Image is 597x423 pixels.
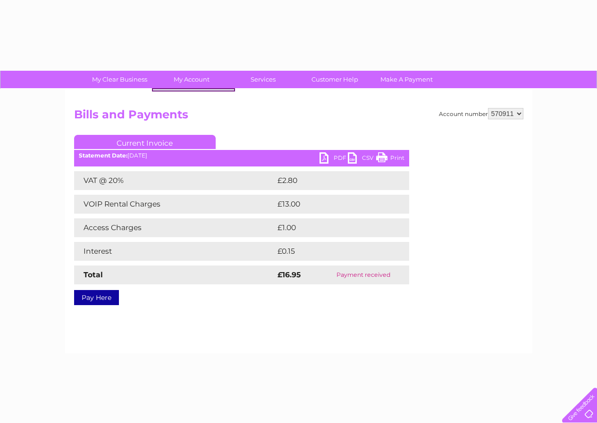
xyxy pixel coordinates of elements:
a: Customer Help [296,71,374,88]
a: Print [376,152,404,166]
td: £0.15 [275,242,386,261]
td: Payment received [318,265,409,284]
td: Interest [74,242,275,261]
td: VAT @ 20% [74,171,275,190]
div: [DATE] [74,152,409,159]
strong: £16.95 [277,270,301,279]
a: My Account [152,71,230,88]
a: My Clear Business [81,71,159,88]
div: Account number [439,108,523,119]
a: Services [224,71,302,88]
a: CSV [348,152,376,166]
a: PDF [320,152,348,166]
a: Pay Here [74,290,119,305]
h2: Bills and Payments [74,108,523,126]
a: Current Invoice [74,135,216,149]
td: Access Charges [74,218,275,237]
strong: Total [84,270,103,279]
td: VOIP Rental Charges [74,195,275,214]
td: £13.00 [275,195,389,214]
a: Make A Payment [368,71,446,88]
td: £1.00 [275,218,387,237]
b: Statement Date: [79,152,127,159]
a: Bills and Payments [156,89,234,108]
td: £2.80 [275,171,387,190]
